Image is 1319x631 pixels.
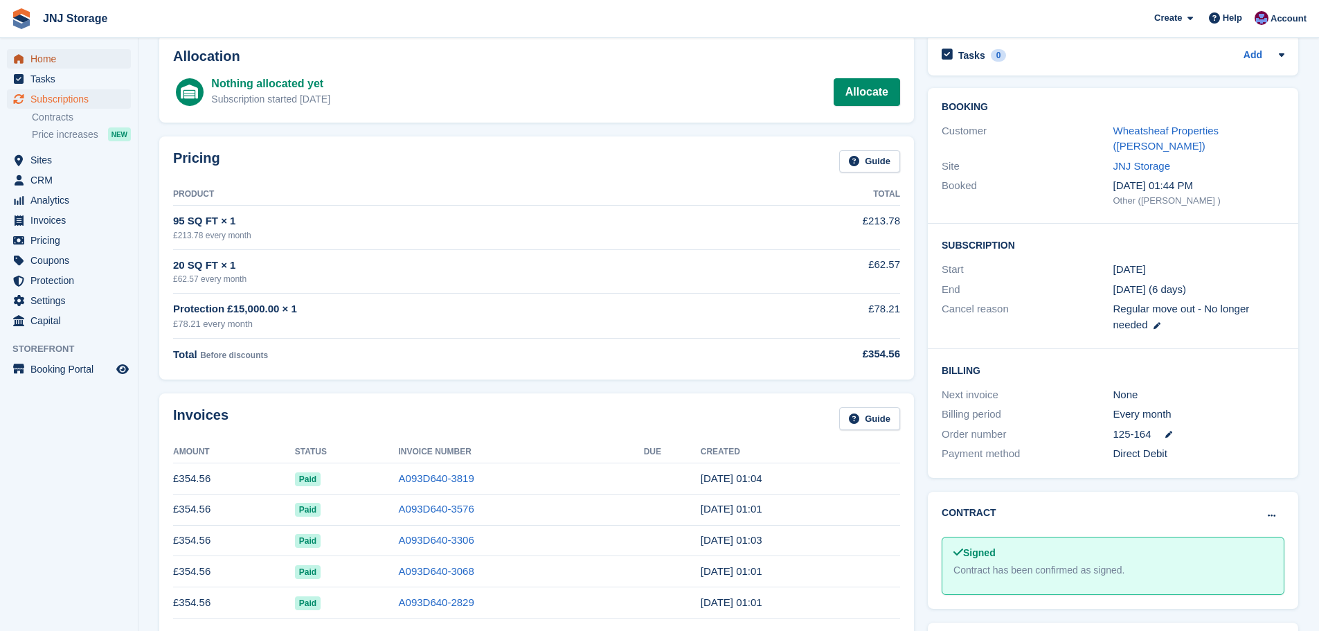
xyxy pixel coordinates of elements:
[7,211,131,230] a: menu
[1223,11,1242,25] span: Help
[32,111,131,124] a: Contracts
[30,271,114,290] span: Protection
[7,359,131,379] a: menu
[7,69,131,89] a: menu
[1113,262,1146,278] time: 2024-08-17 00:00:00 UTC
[173,184,731,206] th: Product
[942,427,1113,443] div: Order number
[173,258,731,274] div: 20 SQ FT × 1
[1113,303,1250,330] span: Regular move out - No longer needed
[399,472,474,484] a: A093D640-3819
[173,213,731,229] div: 95 SQ FT × 1
[173,317,731,331] div: £78.21 every month
[7,170,131,190] a: menu
[399,534,474,546] a: A093D640-3306
[11,8,32,29] img: stora-icon-8386f47178a22dfd0bd8f6a31ec36ba5ce8667c1dd55bd0f319d3a0aa187defe.svg
[114,361,131,377] a: Preview store
[30,170,114,190] span: CRM
[399,441,644,463] th: Invoice Number
[12,342,138,356] span: Storefront
[37,7,113,30] a: JNJ Storage
[108,127,131,141] div: NEW
[211,75,330,92] div: Nothing allocated yet
[30,291,114,310] span: Settings
[173,48,900,64] h2: Allocation
[701,596,762,608] time: 2025-05-17 00:01:56 UTC
[399,596,474,608] a: A093D640-2829
[399,503,474,515] a: A093D640-3576
[7,89,131,109] a: menu
[731,346,900,362] div: £354.56
[7,271,131,290] a: menu
[7,49,131,69] a: menu
[7,231,131,250] a: menu
[942,446,1113,462] div: Payment method
[30,311,114,330] span: Capital
[7,311,131,330] a: menu
[953,563,1273,578] div: Contract has been confirmed as signed.
[942,262,1113,278] div: Start
[7,291,131,310] a: menu
[173,441,295,463] th: Amount
[1244,48,1262,64] a: Add
[1113,283,1187,295] span: [DATE] (6 days)
[942,407,1113,423] div: Billing period
[173,301,731,317] div: Protection £15,000.00 × 1
[295,534,321,548] span: Paid
[942,363,1284,377] h2: Billing
[30,231,114,250] span: Pricing
[173,556,295,587] td: £354.56
[942,506,996,520] h2: Contract
[731,184,900,206] th: Total
[200,350,268,360] span: Before discounts
[953,546,1273,560] div: Signed
[839,150,900,173] a: Guide
[1113,407,1284,423] div: Every month
[30,359,114,379] span: Booking Portal
[942,123,1113,154] div: Customer
[958,49,985,62] h2: Tasks
[942,238,1284,251] h2: Subscription
[644,441,701,463] th: Due
[991,49,1007,62] div: 0
[173,463,295,495] td: £354.56
[1154,11,1182,25] span: Create
[211,92,330,107] div: Subscription started [DATE]
[173,525,295,556] td: £354.56
[942,159,1113,175] div: Site
[30,150,114,170] span: Sites
[7,251,131,270] a: menu
[173,150,220,173] h2: Pricing
[1113,178,1284,194] div: [DATE] 01:44 PM
[834,78,900,106] a: Allocate
[701,565,762,577] time: 2025-06-17 00:01:14 UTC
[942,301,1113,332] div: Cancel reason
[30,211,114,230] span: Invoices
[173,348,197,360] span: Total
[173,229,731,242] div: £213.78 every month
[295,472,321,486] span: Paid
[1113,446,1284,462] div: Direct Debit
[731,294,900,339] td: £78.21
[1113,125,1219,152] a: Wheatsheaf Properties ([PERSON_NAME])
[1113,427,1151,443] span: 125-164
[30,89,114,109] span: Subscriptions
[295,441,399,463] th: Status
[173,407,228,430] h2: Invoices
[1113,387,1284,403] div: None
[173,587,295,619] td: £354.56
[942,282,1113,298] div: End
[731,249,900,293] td: £62.57
[173,494,295,525] td: £354.56
[295,596,321,610] span: Paid
[30,69,114,89] span: Tasks
[30,251,114,270] span: Coupons
[295,503,321,517] span: Paid
[1271,12,1307,26] span: Account
[30,190,114,210] span: Analytics
[1113,160,1171,172] a: JNJ Storage
[942,178,1113,207] div: Booked
[30,49,114,69] span: Home
[295,565,321,579] span: Paid
[701,534,762,546] time: 2025-07-17 00:03:26 UTC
